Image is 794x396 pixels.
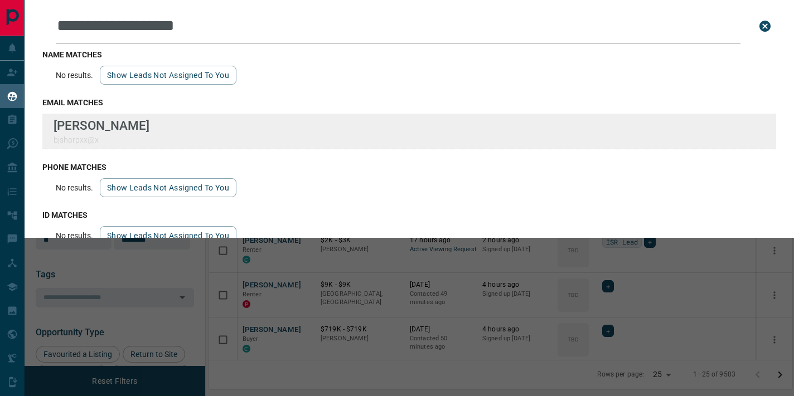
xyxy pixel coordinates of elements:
h3: id matches [42,211,776,219]
button: show leads not assigned to you [100,226,236,245]
p: No results. [56,71,93,80]
button: show leads not assigned to you [100,66,236,85]
p: No results. [56,231,93,240]
p: bjsharpxx@x [54,135,149,144]
h3: email matches [42,98,776,107]
h3: phone matches [42,163,776,172]
p: [PERSON_NAME] [54,118,149,133]
h3: name matches [42,50,776,59]
button: show leads not assigned to you [100,178,236,197]
p: No results. [56,183,93,192]
button: close search bar [754,15,776,37]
